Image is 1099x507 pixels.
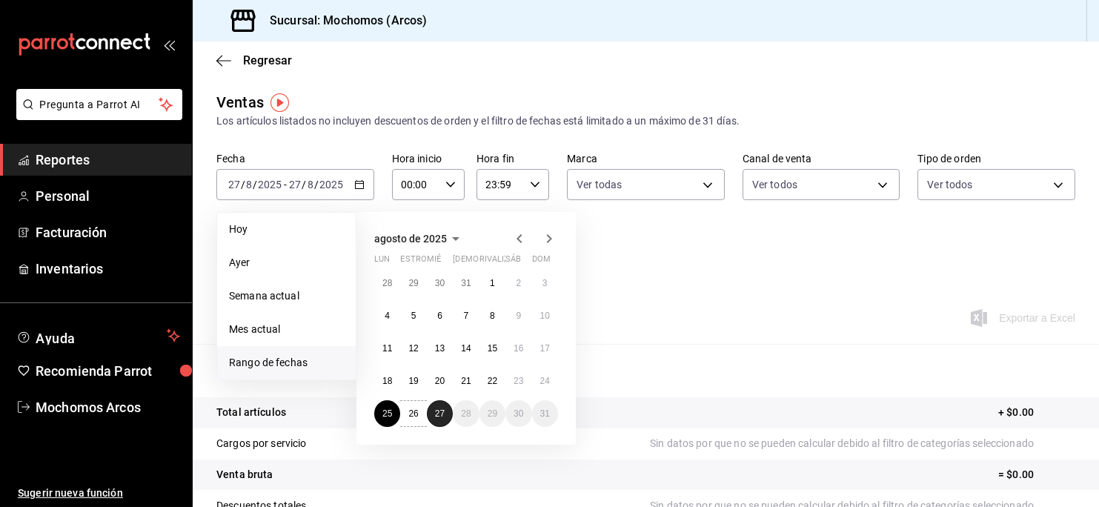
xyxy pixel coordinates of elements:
p: + $0.00 [998,405,1075,420]
label: Hora inicio [392,154,465,165]
button: 2 de agosto de 2025 [505,270,531,296]
span: / [241,179,245,190]
img: Marcador de información sobre herramientas [270,93,289,112]
label: Marca [567,154,725,165]
button: 20 de agosto de 2025 [427,368,453,394]
abbr: 8 de agosto de 2025 [490,311,495,321]
abbr: jueves [453,254,540,270]
button: 30 de julio de 2025 [427,270,453,296]
abbr: 17 de agosto de 2025 [540,343,550,354]
button: 27 de agosto de 2025 [427,400,453,427]
button: 15 de agosto de 2025 [479,335,505,362]
abbr: 31 de agosto de 2025 [540,408,550,419]
abbr: 25 de agosto de 2025 [382,408,392,419]
span: Ver todos [927,177,972,192]
abbr: 28 de julio de 2025 [382,278,392,288]
button: 29 de julio de 2025 [400,270,426,296]
button: 10 de agosto de 2025 [532,302,558,329]
abbr: 29 de julio de 2025 [408,278,418,288]
abbr: 26 de agosto de 2025 [408,408,418,419]
button: 26 de agosto de 2025 [400,400,426,427]
span: Rango de fechas [229,355,344,371]
abbr: 1 de agosto de 2025 [490,278,495,288]
abbr: 20 de agosto de 2025 [435,376,445,386]
abbr: sábado [505,254,521,270]
font: Inventarios [36,261,103,276]
button: 25 de agosto de 2025 [374,400,400,427]
button: 4 de agosto de 2025 [374,302,400,329]
button: 18 de agosto de 2025 [374,368,400,394]
span: / [302,179,306,190]
span: agosto de 2025 [374,233,447,245]
label: Tipo de orden [917,154,1075,165]
abbr: 15 de agosto de 2025 [488,343,497,354]
abbr: 23 de agosto de 2025 [514,376,523,386]
button: Regresar [216,53,292,67]
abbr: 13 de agosto de 2025 [435,343,445,354]
button: 1 de agosto de 2025 [479,270,505,296]
input: ---- [257,179,282,190]
abbr: 12 de agosto de 2025 [408,343,418,354]
abbr: 24 de agosto de 2025 [540,376,550,386]
button: 14 de agosto de 2025 [453,335,479,362]
button: 6 de agosto de 2025 [427,302,453,329]
h3: Sucursal: Mochomos (Arcos) [258,12,427,30]
p: = $0.00 [998,467,1075,483]
div: Los artículos listados no incluyen descuentos de orden y el filtro de fechas está limitado a un m... [216,113,1075,129]
abbr: martes [400,254,447,270]
label: Hora fin [477,154,549,165]
button: 13 de agosto de 2025 [427,335,453,362]
abbr: 30 de julio de 2025 [435,278,445,288]
button: 7 de agosto de 2025 [453,302,479,329]
span: Ver todos [752,177,797,192]
abbr: 22 de agosto de 2025 [488,376,497,386]
input: -- [245,179,253,190]
button: 22 de agosto de 2025 [479,368,505,394]
input: -- [307,179,314,190]
p: Cargos por servicio [216,436,307,451]
button: 5 de agosto de 2025 [400,302,426,329]
button: 31 de agosto de 2025 [532,400,558,427]
button: 16 de agosto de 2025 [505,335,531,362]
abbr: 10 de agosto de 2025 [540,311,550,321]
button: 24 de agosto de 2025 [532,368,558,394]
button: 21 de agosto de 2025 [453,368,479,394]
abbr: 5 de agosto de 2025 [411,311,416,321]
span: Mes actual [229,322,344,337]
button: 11 de agosto de 2025 [374,335,400,362]
abbr: 7 de agosto de 2025 [464,311,469,321]
abbr: miércoles [427,254,441,270]
button: 3 de agosto de 2025 [532,270,558,296]
abbr: 27 de agosto de 2025 [435,408,445,419]
p: Venta bruta [216,467,273,483]
font: Sugerir nueva función [18,487,123,499]
abbr: 28 de agosto de 2025 [461,408,471,419]
font: Facturación [36,225,107,240]
button: 12 de agosto de 2025 [400,335,426,362]
input: ---- [319,179,344,190]
abbr: 31 de julio de 2025 [461,278,471,288]
span: Ayer [229,255,344,271]
abbr: 14 de agosto de 2025 [461,343,471,354]
button: 28 de agosto de 2025 [453,400,479,427]
button: 29 de agosto de 2025 [479,400,505,427]
p: Total artículos [216,405,286,420]
abbr: 29 de agosto de 2025 [488,408,497,419]
div: Ventas [216,91,264,113]
abbr: 19 de agosto de 2025 [408,376,418,386]
span: Regresar [243,53,292,67]
span: / [314,179,319,190]
button: 30 de agosto de 2025 [505,400,531,427]
span: Semana actual [229,288,344,304]
button: 8 de agosto de 2025 [479,302,505,329]
span: / [253,179,257,190]
abbr: domingo [532,254,551,270]
p: Sin datos por que no se pueden calcular debido al filtro de categorías seleccionado [650,436,1075,451]
button: 9 de agosto de 2025 [505,302,531,329]
p: Resumen [216,362,1075,380]
abbr: 21 de agosto de 2025 [461,376,471,386]
abbr: 6 de agosto de 2025 [437,311,442,321]
span: Hoy [229,222,344,237]
label: Canal de venta [743,154,900,165]
font: Personal [36,188,90,204]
